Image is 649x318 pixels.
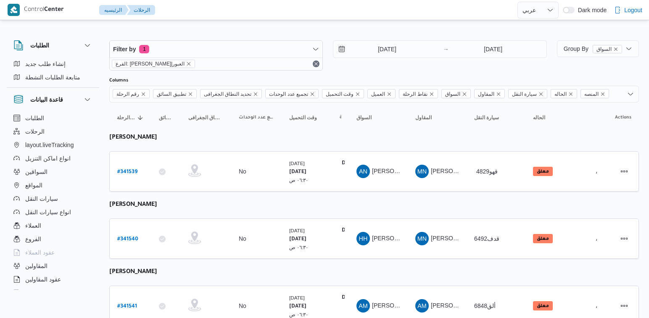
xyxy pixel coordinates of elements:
button: السواق [353,111,404,124]
span: MN [417,232,427,245]
span: تطبيق السائق [153,89,196,98]
span: قدف6492 [474,235,499,242]
small: [DATE] [289,160,305,166]
span: Admin [596,302,613,309]
span: انواع سيارات النقل [25,207,71,217]
button: Open list of options [627,91,634,97]
button: الرحلات [127,5,155,15]
span: سيارات النقل [25,194,58,204]
span: AM [417,299,427,313]
button: Remove تجميع عدد الوحدات from selection in this group [310,92,315,97]
button: سيارات النقل [10,192,96,205]
small: [DATE] [289,228,305,233]
button: تحديد النطاق الجغرافى [185,111,227,124]
button: layout.liveTracking [10,138,96,152]
button: سيارة النقل [471,111,521,124]
div: Maina Najib Shfiq Qladah [415,165,429,178]
button: الفروع [10,232,96,246]
h3: الطلبات [30,40,49,50]
span: Group By السواق [564,45,622,52]
b: # 341540 [117,237,138,242]
span: وقت التحميل [322,89,364,98]
span: [PERSON_NAME] قلاده [431,168,493,174]
small: ٠٦:٣٠ ص [289,244,309,250]
div: Maina Najib Shfiq Qladah [415,232,429,245]
button: Remove تطبيق السائق from selection in this group [188,92,193,97]
button: عقود العملاء [10,246,96,259]
span: العملاء [25,221,41,231]
span: تجميع عدد الوحدات [265,89,319,98]
b: Danone - Obour [342,228,381,234]
span: Logout [624,5,642,15]
button: remove selected entity [186,61,191,66]
b: معلق [537,237,549,242]
button: Remove تحديد النطاق الجغرافى from selection in this group [253,92,258,97]
b: [PERSON_NAME] [109,202,157,208]
span: معلق [533,167,553,176]
b: # 341539 [117,169,137,175]
button: Remove نقاط الرحلة from selection in this group [429,92,434,97]
span: AM [359,299,368,313]
span: تحديد النطاق الجغرافى [188,114,224,121]
b: [DATE] [289,304,306,310]
span: تطبيق السائق [157,89,186,99]
span: Admin [596,168,613,175]
input: Press the down key to open a popover containing a calendar. [451,41,535,58]
button: العملاء [10,219,96,232]
button: وقت التحميل [286,111,328,124]
span: HH [359,232,368,245]
div: Abozaid Muhammad Abozaid Said [356,299,370,313]
button: Actions [617,165,631,178]
span: نقاط الرحلة [399,89,438,98]
span: تجميع عدد الوحدات [239,114,274,121]
button: remove selected entity [613,47,618,52]
span: معلق [533,234,553,243]
span: المقاول [474,89,505,98]
div: No [239,168,246,175]
span: الطلبات [25,113,44,123]
div: No [239,235,246,242]
a: #341541 [117,300,137,312]
span: 1 active filters [139,45,149,53]
button: الطلبات [10,111,96,125]
span: [PERSON_NAME] [431,302,479,309]
button: Remove [311,59,321,69]
button: المقاولين [10,259,96,273]
div: → [443,46,449,52]
small: ٠٦:٣٠ ص [289,312,309,317]
span: رقم الرحلة [113,89,150,98]
div: Abozaid Muhammad Abozaid Said [415,299,429,313]
span: الحاله [551,89,577,98]
span: العميل [371,89,385,99]
span: سيارة النقل [512,89,537,99]
button: Remove السواق from selection in this group [462,92,467,97]
span: تطبيق السائق [159,114,173,121]
button: Actions [617,232,631,245]
input: Press the down key to open a popover containing a calendar. [333,41,429,58]
button: الرئيسيه [99,5,129,15]
b: Danone - Obour [342,295,381,301]
div: Hsham Hussain Abadallah Abadaljwad [356,232,370,245]
span: المواقع [25,180,42,190]
button: اجهزة التليفون [10,286,96,300]
small: ٠٦:٣٠ ص [289,177,309,183]
button: Remove العميل from selection in this group [387,92,392,97]
span: الحاله [554,89,567,99]
span: الرحلات [25,126,45,137]
span: إنشاء طلب جديد [25,59,66,69]
button: تطبيق السائق [156,111,177,124]
button: Group Byالسواقremove selected entity [557,40,639,57]
button: متابعة الطلبات النشطة [10,71,96,84]
button: Remove وقت التحميل from selection in this group [355,92,360,97]
button: عقود المقاولين [10,273,96,286]
span: السواق [445,89,460,99]
button: Remove سيارة النقل from selection in this group [538,92,543,97]
span: رقم الرحلة [116,89,139,99]
button: السواقين [10,165,96,179]
span: الحاله [533,114,545,121]
span: نقاط الرحلة [403,89,427,99]
span: [PERSON_NAME] قلاده [431,235,493,242]
span: السواق [356,114,372,121]
button: Logout [611,2,646,18]
button: رقم الرحلةSorted in descending order [113,111,147,124]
